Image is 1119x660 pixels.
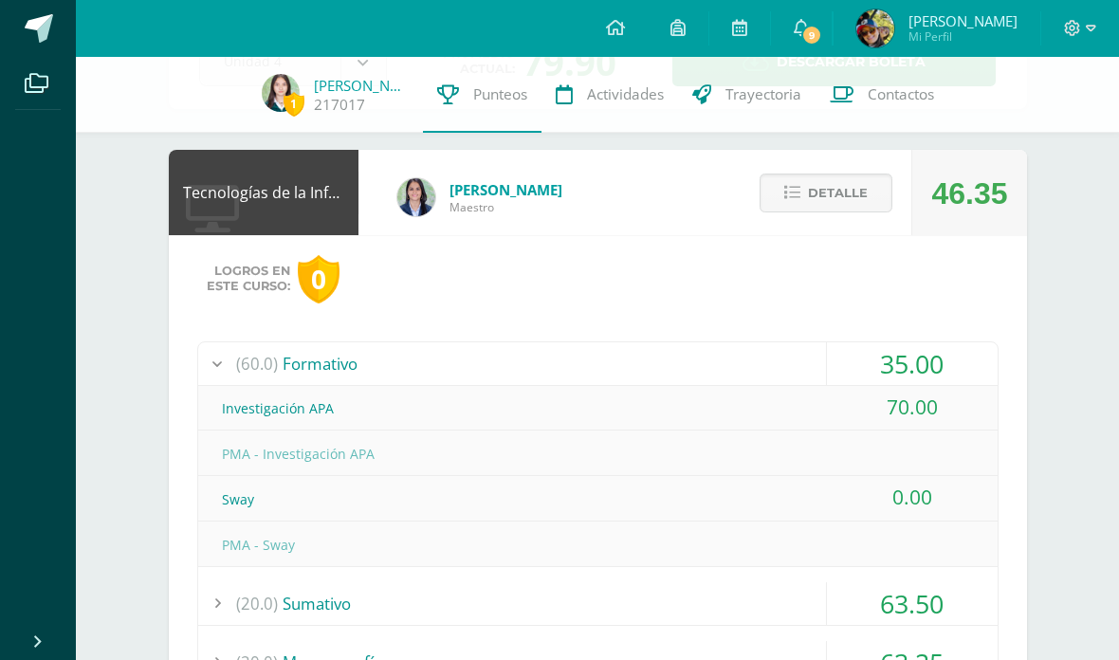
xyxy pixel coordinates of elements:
span: Trayectoria [725,84,801,104]
span: 1 [284,92,304,116]
span: Punteos [473,84,527,104]
div: 70.00 [827,386,998,429]
span: Logros en este curso: [207,264,290,294]
a: Punteos [423,57,541,133]
span: Detalle [808,175,868,211]
button: Detalle [760,174,892,212]
span: [PERSON_NAME] [449,180,562,199]
div: PMA - Investigación APA [198,432,998,475]
a: 217017 [314,95,365,115]
div: Sway [198,478,998,521]
img: 9328d5e98ceeb7b6b4c8a00374d795d3.png [856,9,894,47]
div: Sumativo [198,582,998,625]
span: Actividades [587,84,664,104]
div: PMA - Sway [198,523,998,566]
span: Maestro [449,199,562,215]
div: Tecnologías de la Información y Comunicación: Computación [169,150,358,235]
span: (60.0) [236,342,278,385]
div: 46.35 [931,151,1007,236]
div: Formativo [198,342,998,385]
span: (20.0) [236,582,278,625]
img: 7489ccb779e23ff9f2c3e89c21f82ed0.png [397,178,435,216]
span: [PERSON_NAME] [908,11,1018,30]
div: 35.00 [827,342,998,385]
span: 9 [801,25,822,46]
div: 63.50 [827,582,998,625]
div: Investigación APA [198,387,998,430]
a: [PERSON_NAME] [314,76,409,95]
div: 0 [298,255,339,303]
a: Contactos [816,57,948,133]
a: Trayectoria [678,57,816,133]
a: Actividades [541,57,678,133]
img: 9e386c109338fe129f7304ee11bb0e09.png [262,74,300,112]
span: Mi Perfil [908,28,1018,45]
span: Contactos [868,84,934,104]
div: 0.00 [827,476,998,519]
